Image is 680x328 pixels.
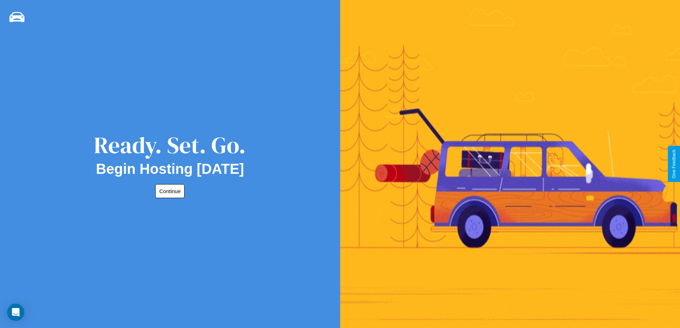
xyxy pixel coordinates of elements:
div: Give Feedback [671,150,676,178]
h2: Begin Hosting [DATE] [96,161,244,177]
div: Ready. Set. Go. [94,129,246,161]
div: Open Intercom Messenger [7,304,24,321]
button: Continue [155,184,185,198]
